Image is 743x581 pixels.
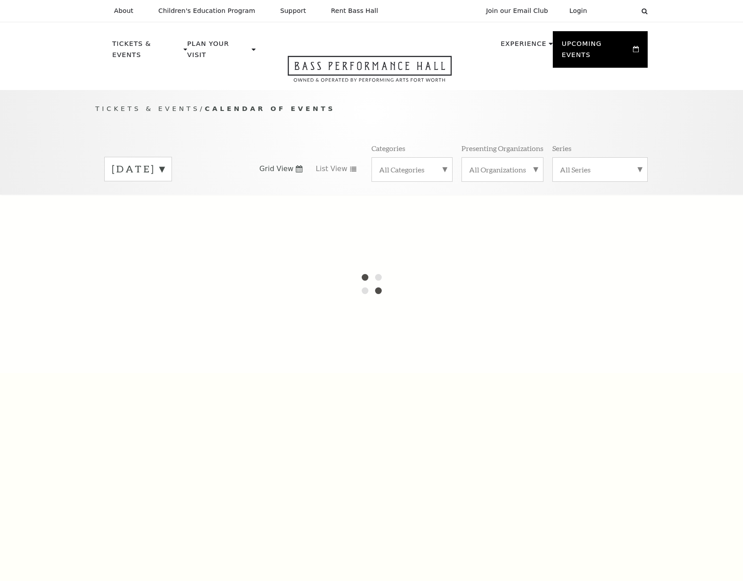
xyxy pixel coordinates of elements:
p: Tickets & Events [112,38,181,65]
p: Presenting Organizations [461,143,543,153]
p: Series [552,143,572,153]
p: Upcoming Events [562,38,631,65]
label: All Organizations [469,165,536,174]
span: Tickets & Events [95,105,200,112]
span: Grid View [259,164,294,174]
span: List View [316,164,347,174]
p: / [95,103,648,115]
p: Experience [501,38,547,54]
p: About [114,7,133,15]
p: Categories [371,143,405,153]
p: Plan Your Visit [187,38,249,65]
span: Calendar of Events [205,105,335,112]
label: [DATE] [112,162,164,176]
label: All Categories [379,165,445,174]
p: Support [280,7,306,15]
select: Select: [601,7,633,15]
label: All Series [560,165,640,174]
p: Children's Education Program [158,7,255,15]
p: Rent Bass Hall [331,7,378,15]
